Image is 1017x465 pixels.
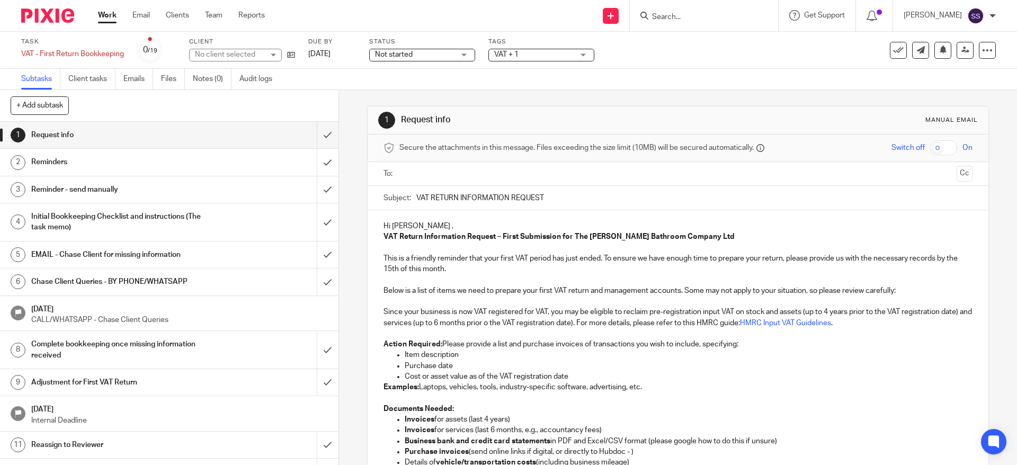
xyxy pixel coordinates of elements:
strong: Invoices [405,426,434,434]
div: 3 [11,182,25,197]
p: Cost or asset value as of the VAT registration date [405,371,972,382]
p: (send online links if digital, or directly to Hubdoc - ) [405,446,972,457]
span: Switch off [891,142,925,153]
strong: Invoices [405,416,434,423]
span: VAT + 1 [494,51,519,58]
a: Subtasks [21,69,60,90]
h1: Complete bookkeeping once missing information received [31,336,215,363]
div: 5 [11,247,25,262]
a: Team [205,10,222,21]
label: Due by [308,38,356,46]
button: Cc [957,166,973,182]
img: svg%3E [967,7,984,24]
h1: EMAIL - Chase Client for missing information [31,247,215,263]
h1: Adjustment for First VAT Return [31,374,215,390]
a: HMRC Input VAT Guidelines [740,319,831,327]
p: Laptops, vehicles, tools, industry-specific software, advertising, etc. [383,382,972,392]
label: Task [21,38,124,46]
a: Files [161,69,185,90]
div: VAT - First Return Bookkeeping [21,49,124,59]
p: for assets (last 4 years) [405,414,972,425]
p: Purchase date [405,361,972,371]
a: Email [132,10,150,21]
h1: Initial Bookkeeping Checklist and instructions (The task memo) [31,209,215,236]
h1: [DATE] [31,301,328,315]
p: Hi [PERSON_NAME] , [383,221,972,231]
p: in PDF and Excel/CSV format (please google how to do this if unsure) [405,436,972,446]
div: 1 [378,112,395,129]
div: 2 [11,155,25,170]
div: No client selected [195,49,264,60]
label: Subject: [383,193,411,203]
h1: Request info [31,127,215,143]
strong: Business bank and credit card statements [405,437,550,445]
a: Reports [238,10,265,21]
strong: Purchase invoices [405,448,469,455]
strong: Documents Needed: [383,405,454,413]
div: 1 [11,128,25,142]
label: Status [369,38,475,46]
button: + Add subtask [11,96,69,114]
label: Tags [488,38,594,46]
div: 6 [11,274,25,289]
p: This is a friendly reminder that your first VAT period has just ended. To ensure we have enough t... [383,253,972,275]
h1: [DATE] [31,401,328,415]
strong: Examples: [383,383,419,391]
h1: Chase Client Queries - BY PHONE/WHATSAPP [31,274,215,290]
strong: VAT Return Information Request – First Submission for The [PERSON_NAME] Bathroom Company Ltd [383,233,735,240]
h1: Reminder - send manually [31,182,215,198]
div: 9 [11,375,25,390]
span: Secure the attachments in this message. Files exceeding the size limit (10MB) will be secured aut... [399,142,754,153]
label: Client [189,38,295,46]
div: Manual email [925,116,978,124]
p: CALL/WHATSAPP - Chase Client Queries [31,315,328,325]
p: Internal Deadline [31,415,328,426]
div: 8 [11,343,25,357]
span: [DATE] [308,50,331,58]
span: On [962,142,973,153]
img: Pixie [21,8,74,23]
div: 0 [143,44,157,56]
div: 11 [11,437,25,452]
div: 4 [11,214,25,229]
p: Since your business is now VAT registered for VAT, you may be eligible to reclaim pre-registratio... [383,307,972,328]
h1: Reminders [31,154,215,170]
p: Item description [405,350,972,360]
h1: Reassign to Reviewer [31,437,215,453]
a: Emails [123,69,153,90]
strong: Action Required: [383,341,442,348]
a: Work [98,10,117,21]
p: [PERSON_NAME] [904,10,962,21]
p: Below is a list of items we need to prepare your first VAT return and management accounts. Some m... [383,285,972,296]
span: Get Support [804,12,845,19]
span: Not started [375,51,413,58]
a: Client tasks [68,69,115,90]
a: Clients [166,10,189,21]
h1: Request info [401,114,701,126]
a: Audit logs [239,69,280,90]
input: Search [651,13,746,22]
label: To: [383,168,395,179]
p: for services (last 6 months, e.g., accountancy fees) [405,425,972,435]
p: Please provide a list and purchase invoices of transactions you wish to include, specifying: [383,339,972,350]
small: /19 [148,48,157,53]
a: Notes (0) [193,69,231,90]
